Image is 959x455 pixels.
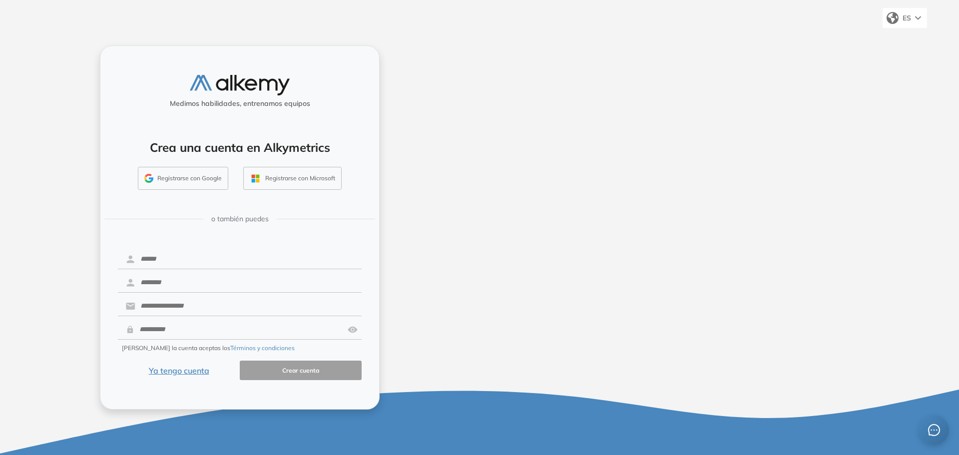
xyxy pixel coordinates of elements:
span: ES [903,13,911,22]
button: Términos y condiciones [230,344,295,353]
button: Registrarse con Microsoft [243,167,342,190]
img: arrow [915,16,921,20]
button: Ya tengo cuenta [118,361,240,380]
img: asd [348,320,358,339]
button: Crear cuenta [240,361,362,380]
img: OUTLOOK_ICON [250,173,261,184]
button: Registrarse con Google [138,167,228,190]
span: message [928,424,940,436]
img: world [887,12,899,24]
span: o también puedes [211,214,269,224]
h5: Medimos habilidades, entrenamos equipos [104,99,375,108]
h4: Crea una cuenta en Alkymetrics [113,140,366,155]
img: GMAIL_ICON [144,174,153,183]
img: logo-alkemy [190,75,290,95]
span: [PERSON_NAME] la cuenta aceptas los [122,344,295,353]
